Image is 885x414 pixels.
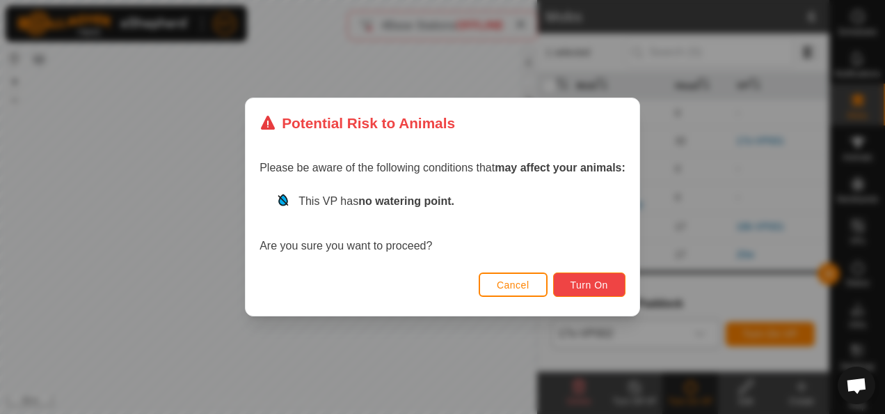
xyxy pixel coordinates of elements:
[838,367,875,404] div: Open chat
[260,112,455,134] div: Potential Risk to Animals
[479,273,548,297] button: Cancel
[358,195,454,207] strong: no watering point.
[260,162,625,174] span: Please be aware of the following conditions that
[298,195,454,207] span: This VP has
[260,193,625,254] div: Are you sure you want to proceed?
[497,279,529,291] span: Cancel
[495,162,625,174] strong: may affect your animals:
[553,273,625,297] button: Turn On
[571,279,608,291] span: Turn On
